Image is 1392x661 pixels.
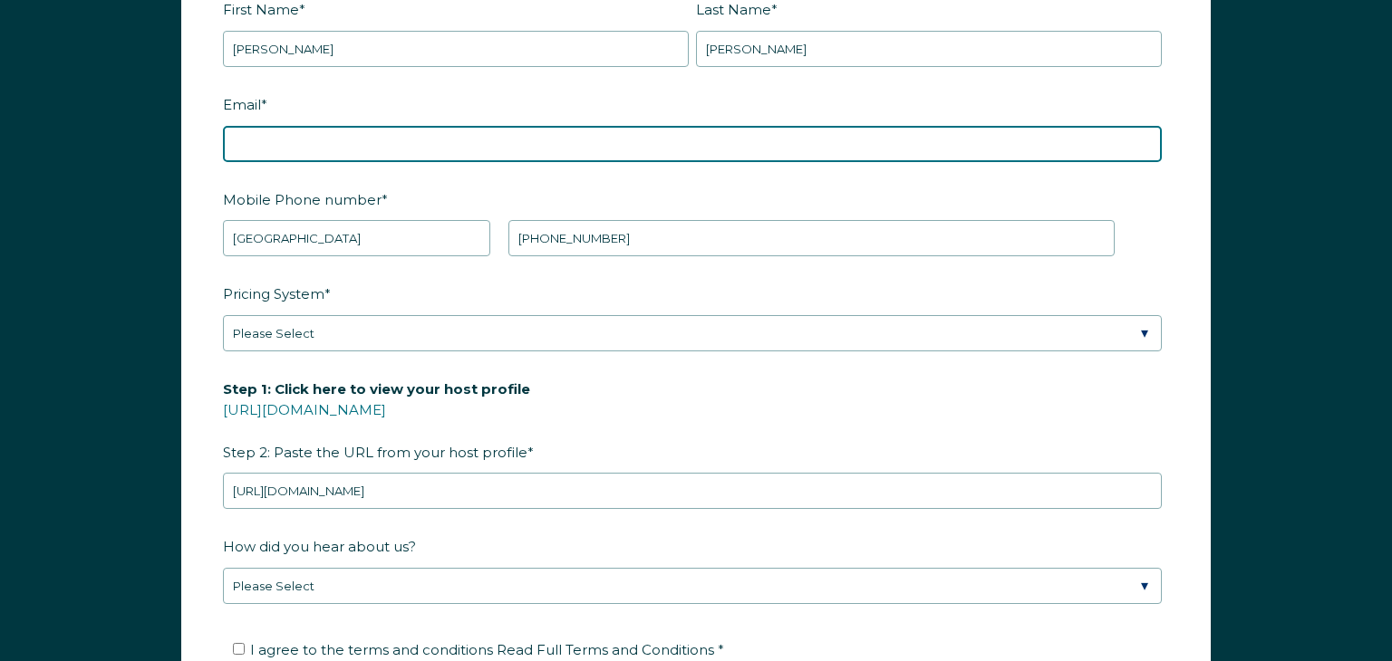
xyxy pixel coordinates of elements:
[223,186,382,214] span: Mobile Phone number
[250,641,724,658] span: I agree to the terms and conditions
[223,375,530,403] span: Step 1: Click here to view your host profile
[493,641,718,658] a: Read Full Terms and Conditions
[497,641,714,658] span: Read Full Terms and Conditions
[223,473,1162,509] input: airbnb.com/users/show/12345
[223,532,416,560] span: How did you hear about us?
[233,643,245,655] input: I agree to the terms and conditions Read Full Terms and Conditions *
[223,375,530,466] span: Step 2: Paste the URL from your host profile
[223,91,261,119] span: Email
[223,280,324,308] span: Pricing System
[223,401,386,418] a: [URL][DOMAIN_NAME]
